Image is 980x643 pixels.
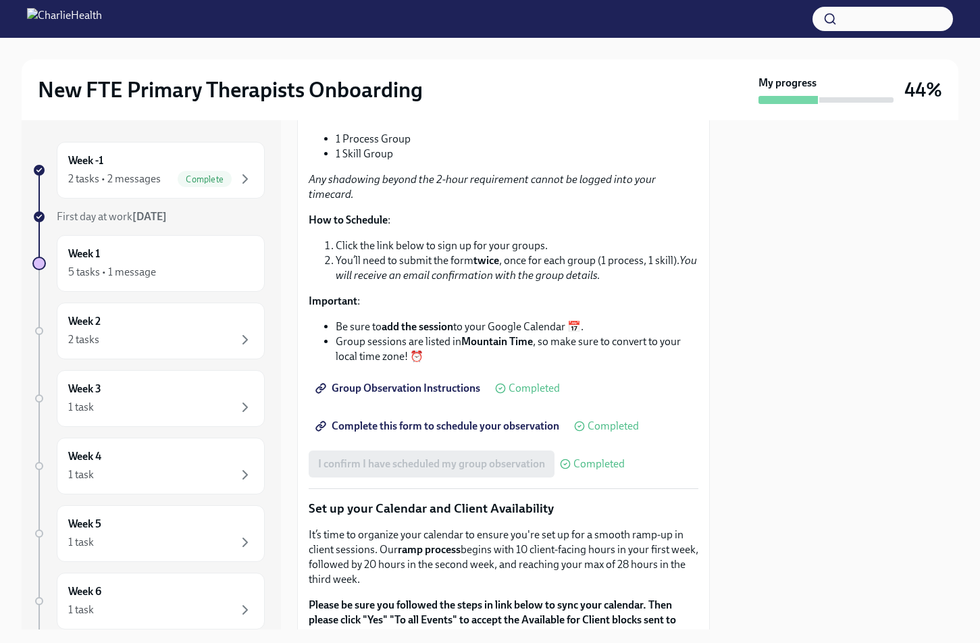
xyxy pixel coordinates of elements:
div: 1 task [68,400,94,415]
h6: Week 5 [68,517,101,532]
strong: Important [309,294,357,307]
li: 1 Process Group [336,132,698,147]
div: 1 task [68,602,94,617]
h3: 44% [904,78,942,102]
span: Group Observation Instructions [318,382,480,395]
h6: Week 4 [68,449,101,464]
h6: Week 1 [68,247,100,261]
div: 2 tasks [68,332,99,347]
h6: Week 3 [68,382,101,396]
a: Week -12 tasks • 2 messagesComplete [32,142,265,199]
p: : [309,294,698,309]
div: 2 tasks • 2 messages [68,172,161,186]
a: Week 31 task [32,370,265,427]
li: Be sure to to your Google Calendar 📅. [336,319,698,334]
a: Week 41 task [32,438,265,494]
img: CharlieHealth [27,8,102,30]
a: Week 61 task [32,573,265,629]
h6: Week 6 [68,584,101,599]
p: : [309,213,698,228]
strong: Please be sure you followed the steps in link below to sync your calendar. Then please click "Yes... [309,598,676,641]
a: Week 22 tasks [32,303,265,359]
strong: How to Schedule [309,213,388,226]
li: 1 Skill Group [336,147,698,161]
em: You will receive an email confirmation with the group details. [336,254,697,282]
span: Completed [588,421,639,432]
strong: My progress [758,76,817,91]
strong: twice [473,254,499,267]
p: It’s time to organize your calendar to ensure you're set up for a smooth ramp-up in client sessio... [309,528,698,587]
h6: Week 2 [68,314,101,329]
li: Group sessions are listed in , so make sure to convert to your local time zone! ⏰ [336,334,698,364]
li: Click the link below to sign up for your groups. [336,238,698,253]
strong: add the session [382,320,453,333]
span: Completed [509,383,560,394]
div: 1 task [68,535,94,550]
a: Week 15 tasks • 1 message [32,235,265,292]
div: 5 tasks • 1 message [68,265,156,280]
span: Completed [573,459,625,469]
span: Complete [178,174,232,184]
a: Week 51 task [32,505,265,562]
em: Any shadowing beyond the 2-hour requirement cannot be logged into your timecard. [309,173,656,201]
h6: Week -1 [68,153,103,168]
h2: New FTE Primary Therapists Onboarding [38,76,423,103]
a: First day at work[DATE] [32,209,265,224]
span: Complete this form to schedule your observation [318,419,559,433]
a: Complete this form to schedule your observation [309,413,569,440]
div: 1 task [68,467,94,482]
li: You’ll need to submit the form , once for each group (1 process, 1 skill). [336,253,698,283]
strong: ramp process [398,543,461,556]
strong: [DATE] [132,210,167,223]
strong: Mountain Time [461,335,533,348]
span: First day at work [57,210,167,223]
a: Group Observation Instructions [309,375,490,402]
p: Set up your Calendar and Client Availability [309,500,698,517]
